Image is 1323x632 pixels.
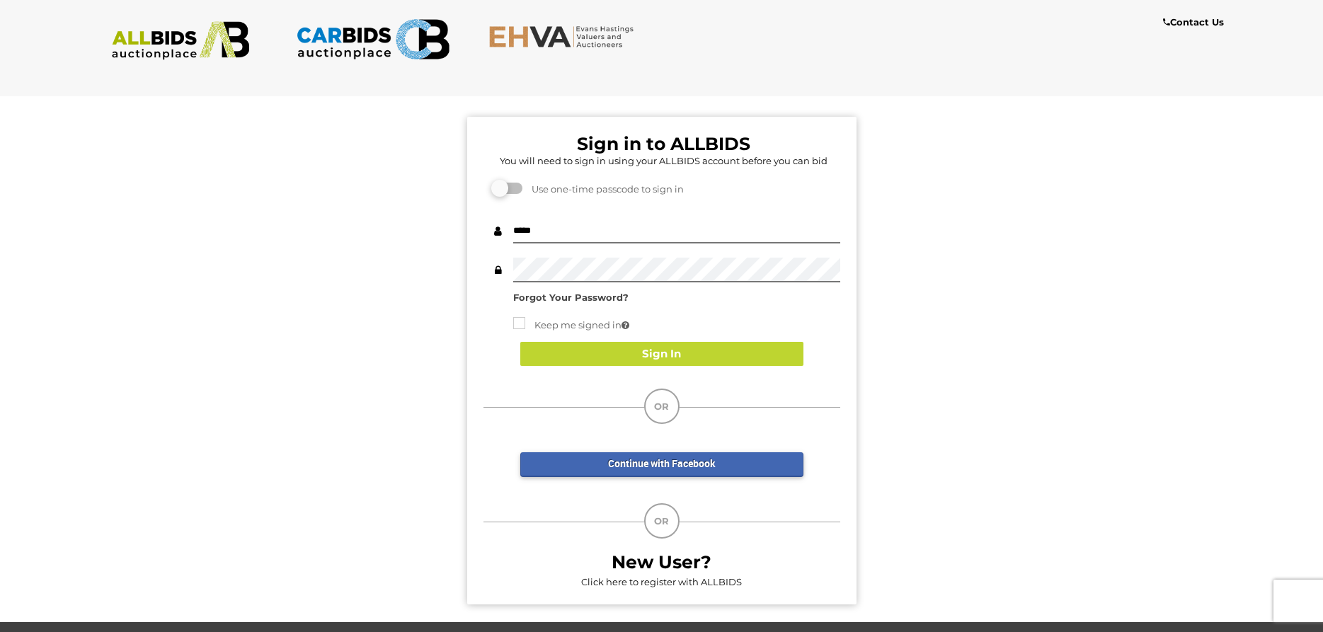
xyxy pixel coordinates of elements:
[296,14,449,64] img: CARBIDS.com.au
[488,25,642,48] img: EHVA.com.au
[612,551,711,573] b: New User?
[581,576,742,587] a: Click here to register with ALLBIDS
[520,342,803,367] button: Sign In
[104,21,258,60] img: ALLBIDS.com.au
[644,389,680,424] div: OR
[520,452,803,477] a: Continue with Facebook
[513,317,629,333] label: Keep me signed in
[1163,16,1224,28] b: Contact Us
[644,503,680,539] div: OR
[525,183,684,195] span: Use one-time passcode to sign in
[487,156,840,166] h5: You will need to sign in using your ALLBIDS account before you can bid
[577,133,750,154] b: Sign in to ALLBIDS
[513,292,629,303] a: Forgot Your Password?
[1163,14,1227,30] a: Contact Us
